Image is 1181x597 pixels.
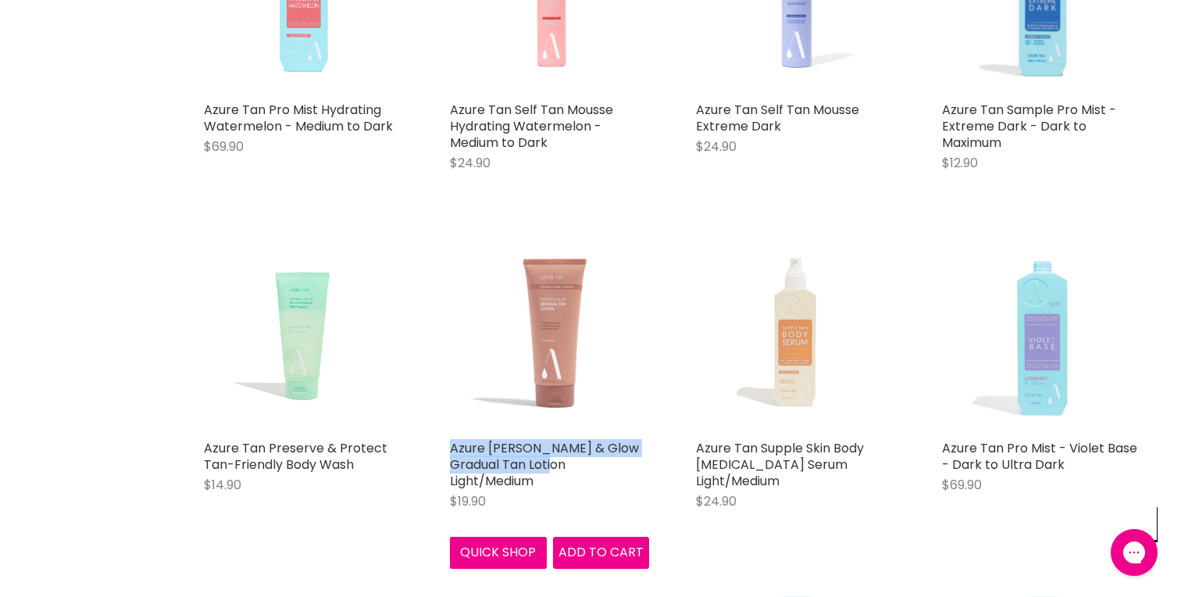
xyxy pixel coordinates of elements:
span: $69.90 [942,476,982,494]
iframe: Gorgias live chat messenger [1103,524,1165,581]
img: Azure Tan Preserve & Protect Tan-Friendly Body Wash [204,233,403,432]
img: Azure Tan Pro Mist - Violet Base - Dark to Ultra Dark [942,233,1141,432]
a: Azure [PERSON_NAME] & Glow Gradual Tan Lotion Light/Medium [450,439,639,490]
a: Azure Tan Self Tan Mousse Extreme Dark [696,101,859,135]
a: Azure Tan Nourish & Glow Gradual Tan Lotion Light/Medium [450,233,649,432]
button: Quick shop [450,537,547,568]
span: $24.90 [450,154,491,172]
a: Azure Tan Pro Mist Hydrating Watermelon - Medium to Dark [204,101,393,135]
span: $19.90 [450,492,486,510]
img: Azure Tan Supple Skin Body Tanning Serum Light/Medium [696,233,895,432]
a: Azure Tan Preserve & Protect Tan-Friendly Body Wash [204,439,387,474]
span: $24.90 [696,138,737,156]
span: Add to cart [558,543,644,561]
a: Azure Tan Supple Skin Body [MEDICAL_DATA] Serum Light/Medium [696,439,864,490]
button: Add to cart [553,537,650,568]
img: Azure Tan Nourish & Glow Gradual Tan Lotion Light/Medium [450,234,649,431]
span: $24.90 [696,492,737,510]
a: Azure Tan Self Tan Mousse Hydrating Watermelon - Medium to Dark [450,101,613,152]
span: $14.90 [204,476,241,494]
span: $12.90 [942,154,978,172]
a: Azure Tan Pro Mist - Violet Base - Dark to Ultra Dark [942,439,1137,474]
span: $69.90 [204,138,244,156]
a: Azure Tan Sample Pro Mist - Extreme Dark - Dark to Maximum [942,101,1116,152]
